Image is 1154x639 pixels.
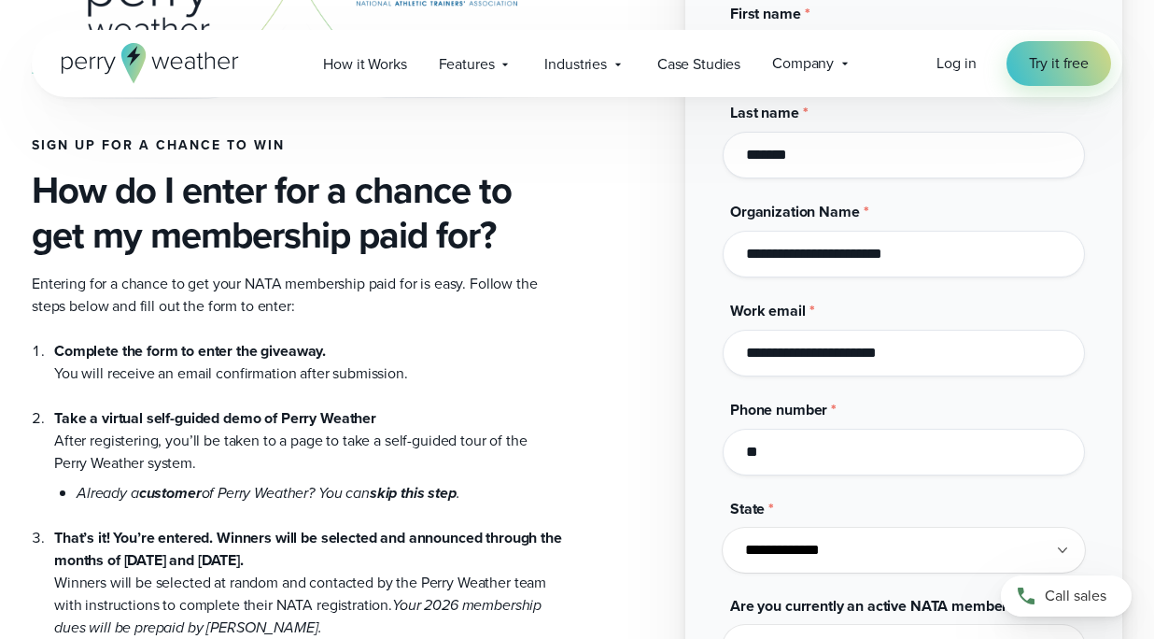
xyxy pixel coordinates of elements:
[1029,52,1089,75] span: Try it free
[77,482,460,504] em: Already a of Perry Weather? You can .
[936,52,976,74] span: Log in
[730,498,765,519] span: State
[730,595,1014,617] span: Are you currently an active NATA member?
[730,3,801,24] span: First name
[370,482,457,504] strong: skip this step
[54,340,326,362] strong: Complete the form to enter the giveaway.
[32,138,562,153] h4: Sign up for a chance to win
[544,53,607,76] span: Industries
[32,273,562,318] p: Entering for a chance to get your NATA membership paid for is easy. Follow the steps below and fi...
[1001,575,1132,617] a: Call sales
[54,527,562,571] strong: That’s it! You’re entered. Winners will be selected and announced through the months of [DATE] an...
[54,594,542,638] em: Your 2026 membership dues will be prepaid by [PERSON_NAME].
[1006,41,1111,86] a: Try it free
[730,300,806,321] span: Work email
[1045,585,1106,607] span: Call sales
[323,53,406,76] span: How it Works
[730,102,799,123] span: Last name
[54,340,562,385] li: You will receive an email confirmation after submission.
[54,407,376,429] strong: Take a virtual self-guided demo of Perry Weather
[772,52,834,75] span: Company
[730,201,860,222] span: Organization Name
[139,482,202,504] strong: customer
[54,504,562,639] li: Winners will be selected at random and contacted by the Perry Weather team with instructions to c...
[32,168,562,258] h3: How do I enter for a chance to get my membership paid for?
[54,385,562,504] li: After registering, you’ll be taken to a page to take a self-guided tour of the Perry Weather system.
[657,53,740,76] span: Case Studies
[307,45,422,83] a: How it Works
[641,45,756,83] a: Case Studies
[936,52,976,75] a: Log in
[439,53,495,76] span: Features
[730,399,827,420] span: Phone number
